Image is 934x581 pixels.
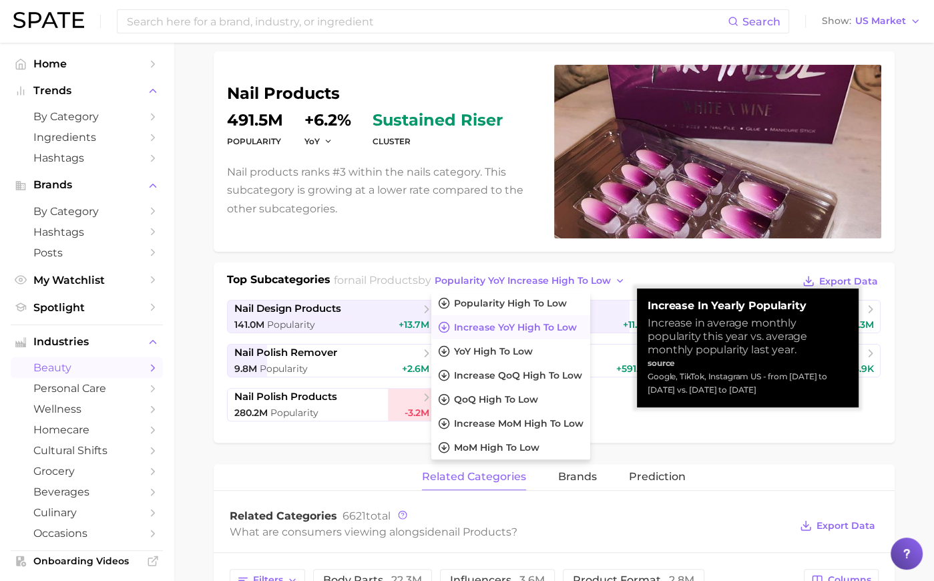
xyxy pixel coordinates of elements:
span: Search [742,15,780,28]
h1: Top Subcategories [227,272,330,292]
a: Hashtags [11,222,163,242]
span: 6621 [342,510,366,522]
button: Industries [11,332,163,352]
span: +2.6m [402,363,429,375]
span: Popularity [267,319,315,331]
span: Popularity [260,363,308,375]
span: grocery [33,465,140,477]
a: wellness [11,399,163,419]
a: Hashtags [11,148,163,168]
a: beauty [11,357,163,378]
a: Spotlight [11,297,163,318]
span: total [342,510,391,522]
h1: nail products [227,85,538,102]
span: 141.0m [234,319,264,331]
a: personal care [11,378,163,399]
a: cultural shifts [11,440,163,461]
ul: Popularity YoY increase high to low [431,291,590,459]
div: What are consumers viewing alongside ? [230,523,790,541]
span: homecare [33,423,140,436]
span: personal care [33,382,140,395]
span: cultural shifts [33,444,140,457]
span: +13.7m [399,319,429,331]
span: Prediction [629,471,686,483]
span: +5.3m [847,319,873,331]
span: by Category [33,110,140,123]
span: Trends [33,85,140,97]
span: nail polish products [234,391,337,403]
div: Google, TikTok, Instagram US - from [DATE] to [DATE] vs. [DATE] to [DATE] [648,370,848,397]
button: ShowUS Market [819,13,924,30]
span: Hashtags [33,152,140,164]
a: by Category [11,106,163,127]
a: Posts [11,242,163,263]
span: brands [558,471,597,483]
span: Spotlight [33,301,140,314]
a: grocery [11,461,163,481]
span: Posts [33,246,140,259]
span: Popularity YoY increase high to low [435,275,611,286]
span: for by [334,274,629,286]
a: nail polish products280.2m Popularity-3.2m [227,388,437,421]
button: Brands [11,175,163,195]
span: Popularity [270,407,318,419]
a: nail polish remover9.8m Popularity+2.6m [227,344,437,377]
span: nail polish remover [234,347,337,359]
span: 9.8m [234,363,257,375]
button: Trends [11,81,163,101]
input: Search here for a brand, industry, or ingredient [126,10,728,33]
span: Increase QoQ high to low [454,370,582,381]
span: YoY high to low [454,346,533,357]
span: Hashtags [33,226,140,238]
span: US Market [855,17,906,25]
dt: Popularity [227,134,283,150]
span: by Category [33,205,140,218]
span: Onboarding Videos [33,555,140,567]
a: by Category [11,201,163,222]
a: beverages [11,481,163,502]
span: +11.8m [623,319,652,331]
span: nail products [441,526,511,538]
span: related categories [422,471,526,483]
dt: cluster [373,134,503,150]
p: Nail products ranks #3 within the nails category. This subcategory is growing at a lower rate com... [227,163,538,218]
span: 280.2m [234,407,268,419]
a: Ingredients [11,127,163,148]
a: occasions [11,523,163,544]
span: Increase YoY high to low [454,322,577,333]
span: beauty [33,361,140,374]
span: Related Categories [230,510,337,522]
span: -3.2m [405,407,429,419]
a: culinary [11,502,163,523]
span: Increase MoM high to low [454,418,583,429]
strong: Increase in Yearly Popularity [648,299,848,313]
span: Show [822,17,851,25]
span: MoM high to low [454,442,539,453]
span: +591.4k [616,363,652,375]
button: Popularity YoY increase high to low [431,272,629,290]
span: wellness [33,403,140,415]
span: Export Data [819,276,878,287]
span: nail products [348,274,418,286]
img: SPATE [13,12,84,28]
button: YoY [304,136,333,147]
span: QoQ high to low [454,394,538,405]
strong: source [648,358,675,368]
span: occasions [33,527,140,540]
span: Popularity high to low [454,298,567,309]
div: Increase in average monthly popularity this year vs. average monthly popularity last year. [648,317,848,357]
span: Home [33,57,140,70]
span: Ingredients [33,131,140,144]
span: nail design products [234,303,341,315]
a: My Watchlist [11,270,163,290]
button: Export Data [799,272,881,290]
span: Export Data [816,520,875,532]
span: Brands [33,179,140,191]
a: nail design products141.0m Popularity+13.7m [227,300,437,333]
a: homecare [11,419,163,440]
span: culinary [33,506,140,519]
span: Industries [33,336,140,348]
dd: 491.5m [227,112,283,128]
dd: +6.2% [304,112,351,128]
span: sustained riser [373,112,503,128]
